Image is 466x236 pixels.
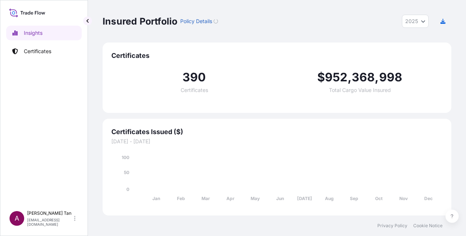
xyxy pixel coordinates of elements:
tspan: [DATE] [297,196,312,201]
tspan: 0 [126,187,129,192]
a: Cookie Notice [413,223,443,229]
tspan: Aug [325,196,334,201]
span: 952 [325,71,348,83]
a: Insights [6,26,82,40]
span: Certificates Issued ($) [111,128,443,136]
tspan: Oct [375,196,383,201]
a: Certificates [6,44,82,59]
tspan: 50 [124,170,129,175]
span: 998 [379,71,403,83]
span: 2025 [405,18,418,25]
p: [EMAIL_ADDRESS][DOMAIN_NAME] [27,218,73,226]
tspan: 100 [122,155,129,160]
button: Year Selector [402,15,429,28]
tspan: Jun [276,196,284,201]
span: $ [317,71,325,83]
span: , [375,71,379,83]
tspan: Nov [399,196,408,201]
tspan: Sep [350,196,358,201]
tspan: Apr [226,196,234,201]
div: Loading [214,19,218,23]
span: [DATE] - [DATE] [111,138,443,145]
tspan: Dec [424,196,433,201]
p: Insights [24,29,42,37]
a: Privacy Policy [377,223,407,229]
span: Certificates [111,51,443,60]
p: [PERSON_NAME] Tan [27,210,73,216]
span: , [348,71,352,83]
p: Insured Portfolio [103,15,177,27]
span: Total Cargo Value Insured [329,88,391,93]
button: Loading [214,15,218,27]
tspan: May [251,196,260,201]
tspan: Feb [177,196,185,201]
p: Policy Details [180,18,212,25]
span: A [15,215,19,222]
tspan: Mar [201,196,210,201]
span: 390 [182,71,206,83]
span: 368 [352,71,375,83]
span: Certificates [181,88,208,93]
p: Certificates [24,48,51,55]
tspan: Jan [152,196,160,201]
